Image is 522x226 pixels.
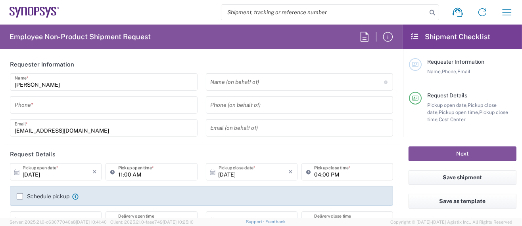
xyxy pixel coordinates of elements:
[288,165,293,178] i: ×
[409,194,516,209] button: Save as template
[409,146,516,161] button: Next
[439,116,466,122] span: Cost Center
[10,61,74,68] h2: Requester Information
[246,219,266,224] a: Support
[442,68,457,74] span: Phone,
[427,92,467,99] span: Request Details
[265,219,286,224] a: Feedback
[110,220,194,224] span: Client: 2025.21.0-faee749
[427,68,442,74] span: Name,
[390,218,512,226] span: Copyright © [DATE]-[DATE] Agistix Inc., All Rights Reserved
[10,220,107,224] span: Server: 2025.21.0-c63077040a8
[17,193,69,199] label: Schedule pickup
[163,220,194,224] span: [DATE] 10:25:10
[439,109,479,115] span: Pickup open time,
[457,68,470,74] span: Email
[409,170,516,185] button: Save shipment
[10,32,151,42] h2: Employee Non-Product Shipment Request
[410,32,490,42] h2: Shipment Checklist
[76,220,107,224] span: [DATE] 10:41:40
[92,165,97,178] i: ×
[427,59,484,65] span: Requester Information
[427,102,468,108] span: Pickup open date,
[10,150,56,158] h2: Request Details
[221,5,427,20] input: Shipment, tracking or reference number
